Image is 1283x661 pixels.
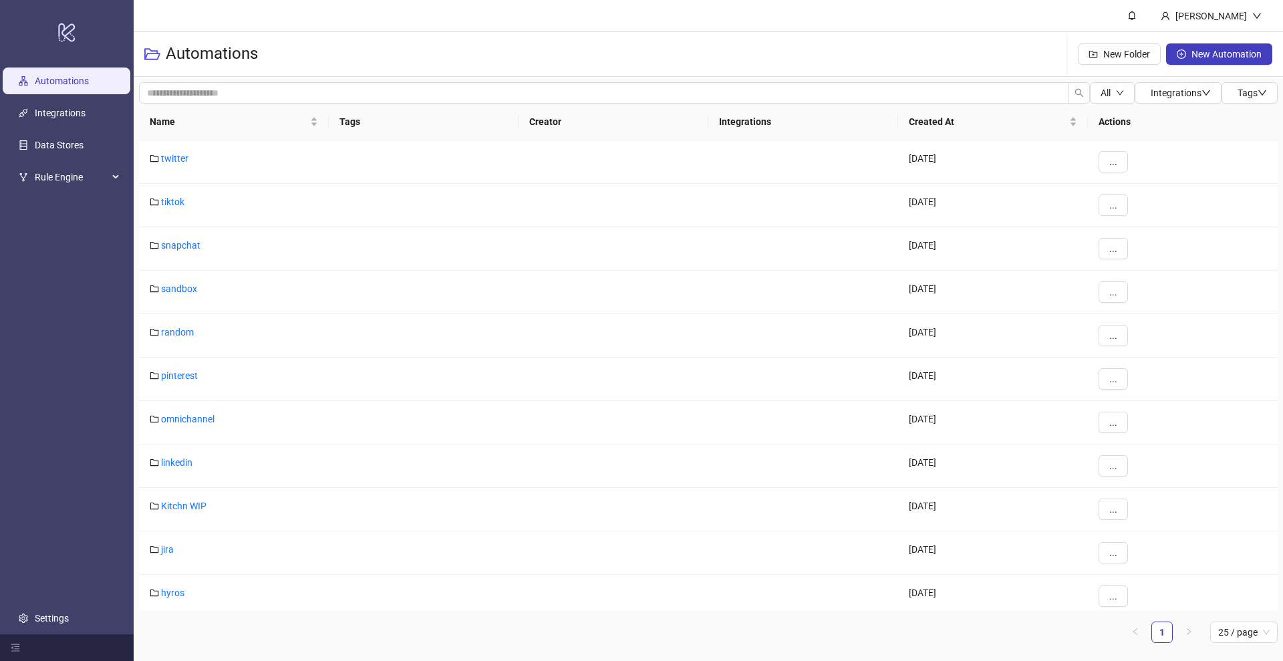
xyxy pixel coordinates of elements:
h3: Automations [166,43,258,65]
span: down [1116,89,1124,97]
button: right [1178,622,1199,643]
a: sandbox [161,283,197,294]
span: down [1201,88,1211,98]
div: [DATE] [898,140,1088,184]
span: Created At [909,114,1066,129]
span: folder [150,241,159,250]
span: folder [150,458,159,467]
div: Page Size [1210,622,1278,643]
span: folder [150,501,159,511]
span: New Automation [1191,49,1262,59]
span: menu-fold [11,643,20,652]
li: Previous Page [1125,622,1146,643]
span: folder [150,371,159,380]
th: Created At [898,104,1088,140]
th: Name [139,104,329,140]
span: 25 / page [1218,622,1270,642]
button: ... [1099,281,1128,303]
a: snapchat [161,240,200,251]
span: ... [1109,200,1117,211]
span: bell [1127,11,1137,20]
span: ... [1109,330,1117,341]
span: search [1075,88,1084,98]
span: user [1161,11,1170,21]
a: Kitchn WIP [161,501,206,511]
span: All [1101,88,1111,98]
a: linkedin [161,457,192,468]
div: [DATE] [898,444,1088,488]
button: New Automation [1166,43,1272,65]
a: hyros [161,587,184,598]
th: Tags [329,104,519,140]
a: omnichannel [161,414,215,424]
span: ... [1109,156,1117,167]
button: ... [1099,368,1128,390]
div: [DATE] [898,271,1088,314]
span: folder-add [1089,49,1098,59]
span: New Folder [1103,49,1150,59]
span: Name [150,114,307,129]
button: ... [1099,542,1128,563]
button: ... [1099,585,1128,607]
span: fork [19,172,28,182]
button: New Folder [1078,43,1161,65]
button: ... [1099,455,1128,477]
div: [PERSON_NAME] [1170,9,1252,23]
a: tiktok [161,196,184,207]
button: Alldown [1090,82,1135,104]
div: [DATE] [898,401,1088,444]
a: Integrations [35,108,86,118]
div: [DATE] [898,184,1088,227]
button: ... [1099,412,1128,433]
div: [DATE] [898,488,1088,531]
span: folder [150,545,159,554]
th: Creator [519,104,708,140]
span: ... [1109,417,1117,428]
th: Integrations [708,104,898,140]
span: folder-open [144,46,160,62]
a: Data Stores [35,140,84,150]
span: left [1131,628,1139,636]
span: ... [1109,460,1117,471]
button: left [1125,622,1146,643]
span: plus-circle [1177,49,1186,59]
button: ... [1099,499,1128,520]
a: random [161,327,194,338]
span: folder [150,154,159,163]
span: ... [1109,374,1117,384]
span: folder [150,284,159,293]
span: folder [150,414,159,424]
a: Automations [35,76,89,86]
li: Next Page [1178,622,1199,643]
a: twitter [161,153,188,164]
span: ... [1109,504,1117,515]
span: ... [1109,243,1117,254]
div: [DATE] [898,358,1088,401]
span: folder [150,588,159,598]
button: ... [1099,325,1128,346]
span: Rule Engine [35,164,108,190]
div: [DATE] [898,575,1088,618]
div: [DATE] [898,227,1088,271]
span: down [1252,11,1262,21]
li: 1 [1151,622,1173,643]
th: Actions [1088,104,1278,140]
button: Integrationsdown [1135,82,1222,104]
span: Tags [1238,88,1267,98]
span: folder [150,197,159,207]
div: [DATE] [898,314,1088,358]
span: ... [1109,591,1117,602]
button: ... [1099,194,1128,216]
span: right [1185,628,1193,636]
button: ... [1099,238,1128,259]
span: ... [1109,287,1117,297]
span: down [1258,88,1267,98]
a: 1 [1152,622,1172,642]
span: folder [150,327,159,337]
a: Settings [35,613,69,624]
button: ... [1099,151,1128,172]
div: [DATE] [898,531,1088,575]
span: Integrations [1151,88,1211,98]
a: jira [161,544,174,555]
button: Tagsdown [1222,82,1278,104]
